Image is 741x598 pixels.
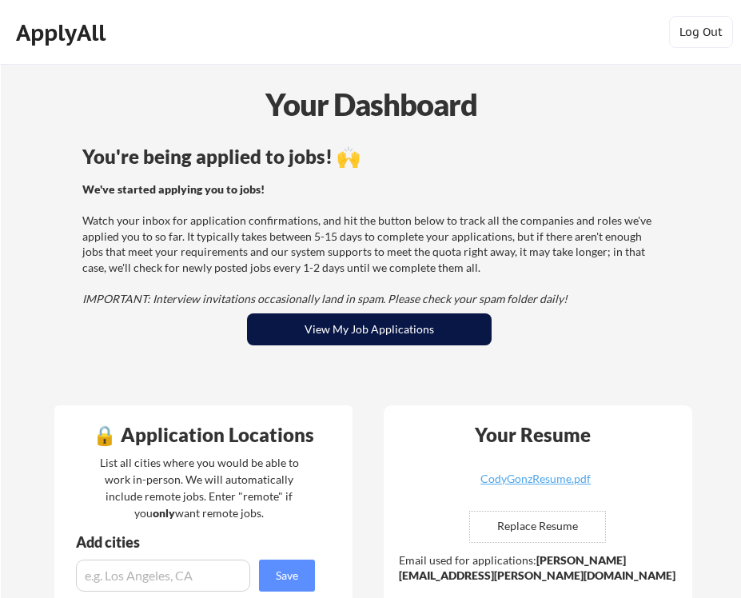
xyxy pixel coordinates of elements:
input: e.g. Los Angeles, CA [76,560,250,592]
strong: only [153,506,175,520]
a: CodyGonzResume.pdf [440,473,631,498]
strong: [PERSON_NAME][EMAIL_ADDRESS][PERSON_NAME][DOMAIN_NAME] [399,553,675,583]
div: CodyGonzResume.pdf [440,473,631,484]
button: Save [259,560,315,592]
div: Your Dashboard [2,82,741,127]
strong: We've started applying you to jobs! [82,182,265,196]
div: ApplyAll [16,19,110,46]
div: Your Resume [453,425,612,445]
div: 🔒 Application Locations [54,425,352,445]
button: Log Out [669,16,733,48]
button: View My Job Applications [247,313,492,345]
div: You're being applied to jobs! 🙌 [82,147,657,166]
em: IMPORTANT: Interview invitations occasionally land in spam. Please check your spam folder daily! [82,292,568,305]
div: Add cities [76,535,313,549]
div: List all cities where you would be able to work in-person. We will automatically include remote j... [90,454,309,521]
div: Watch your inbox for application confirmations, and hit the button below to track all the compani... [82,181,652,307]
